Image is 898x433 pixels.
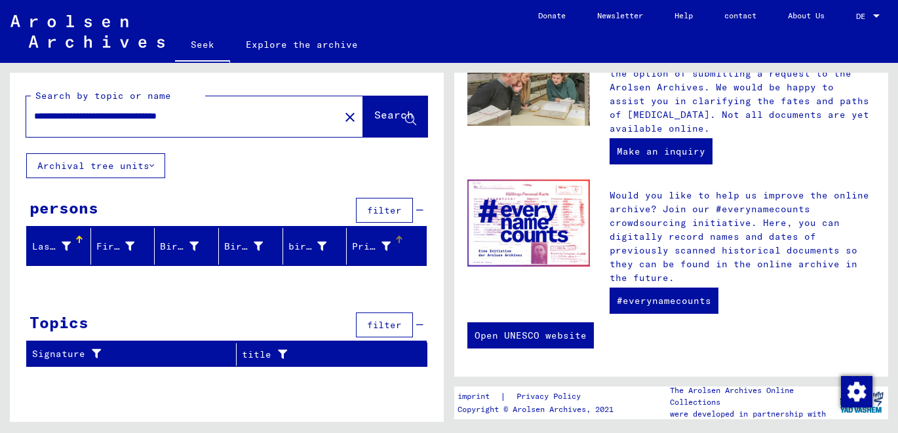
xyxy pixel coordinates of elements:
a: imprint [458,390,500,404]
font: Make an inquiry [617,145,705,157]
button: filter [356,198,413,223]
font: Newsletter [597,10,643,20]
font: | [500,390,506,402]
font: birth date [288,240,347,252]
img: Arolsen_neg.svg [10,15,165,48]
img: Change consent [841,376,872,407]
font: Last name [32,240,85,252]
font: Birth [224,240,254,252]
font: Donate [538,10,566,20]
font: Open UNESCO website [475,329,587,341]
font: filter [367,204,402,216]
button: Clear [337,104,363,130]
mat-header-cell: Birth [219,228,283,265]
div: title [242,344,411,365]
a: #everynamecounts [610,288,718,314]
font: Archival tree units [37,160,149,172]
a: Seek [175,29,230,63]
font: Explore the archive [246,39,358,50]
font: In addition to your own research, you have the option of submitting a request to the Arolsen Arch... [610,54,869,134]
font: First name [96,240,155,252]
font: contact [724,10,756,20]
img: enc.jpg [467,179,590,267]
a: Open UNESCO website [467,322,594,348]
font: persons [29,198,98,217]
button: Search [363,96,427,137]
div: birth date [288,236,347,257]
img: yv_logo.png [837,386,886,419]
mat-header-cell: First name [91,228,155,265]
font: Topics [29,312,88,332]
div: Signature [32,344,236,365]
mat-header-cell: Last name [27,228,91,265]
mat-icon: close [342,109,358,125]
font: Birth name [160,240,219,252]
font: DE [856,11,865,21]
div: Birth [224,236,283,257]
font: Seek [191,39,214,50]
mat-header-cell: Birth name [155,228,219,265]
a: Privacy Policy [506,390,596,404]
font: Search [374,108,414,121]
button: Archival tree units [26,153,165,178]
font: title [242,348,271,360]
font: About Us [788,10,825,20]
div: Last name [32,236,90,257]
a: Explore the archive [230,29,374,60]
font: Privacy Policy [517,391,581,401]
font: Search by topic or name [35,90,171,102]
mat-header-cell: Prisoner # [347,228,426,265]
div: First name [96,236,155,257]
font: were developed in partnership with [670,409,826,419]
div: Birth name [160,236,218,257]
font: Would you like to help us improve the online archive? Join our #everynamecounts crowdsourcing ini... [610,189,869,284]
a: Make an inquiry [610,138,713,164]
div: Prisoner # [352,236,410,257]
img: inquiries.jpg [467,44,590,126]
font: Help [674,10,693,20]
font: #everynamecounts [617,295,711,307]
mat-header-cell: birth date [283,228,347,265]
font: Prisoner # [352,240,411,252]
font: Signature [32,348,85,360]
font: filter [367,319,402,331]
font: imprint [458,391,490,401]
button: filter [356,312,413,337]
font: Copyright © Arolsen Archives, 2021 [458,404,614,414]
